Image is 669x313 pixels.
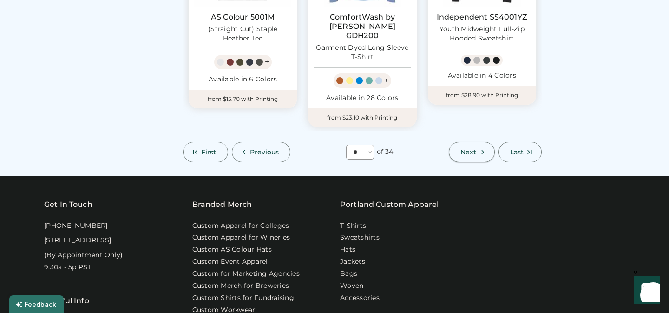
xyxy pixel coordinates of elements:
[314,93,411,103] div: Available in 28 Colors
[250,149,279,155] span: Previous
[183,142,228,162] button: First
[192,257,268,266] a: Custom Event Apparel
[192,221,289,231] a: Custom Apparel for Colleges
[340,269,357,279] a: Bags
[384,75,388,86] div: +
[189,90,297,108] div: from $15.70 with Printing
[192,293,294,303] a: Custom Shirts for Fundraising
[44,295,89,306] div: Helpful Info
[340,293,380,303] a: Accessories
[194,75,291,84] div: Available in 6 Colors
[340,281,363,291] a: Woven
[340,257,365,266] a: Jackets
[44,251,123,260] div: (By Appointment Only)
[340,233,380,242] a: Sweatshirts
[192,269,300,279] a: Custom for Marketing Agencies
[232,142,291,162] button: Previous
[192,245,272,254] a: Custom AS Colour Hats
[308,108,416,127] div: from $23.10 with Printing
[428,86,536,105] div: from $28.90 with Printing
[498,142,542,162] button: Last
[449,142,494,162] button: Next
[340,245,355,254] a: Hats
[44,199,92,210] div: Get In Touch
[201,149,216,155] span: First
[314,13,411,40] a: ComfortWash by [PERSON_NAME] GDH200
[340,221,366,231] a: T-Shirts
[192,233,290,242] a: Custom Apparel for Wineries
[44,236,111,245] div: [STREET_ADDRESS]
[44,263,92,272] div: 9:30a - 5p PST
[437,13,527,22] a: Independent SS4001YZ
[377,147,394,157] div: of 34
[192,281,289,291] a: Custom Merch for Breweries
[194,25,291,43] div: (Straight Cut) Staple Heather Tee
[340,199,439,210] a: Portland Custom Apparel
[211,13,275,22] a: AS Colour 5001M
[510,149,524,155] span: Last
[433,25,531,43] div: Youth Midweight Full-Zip Hooded Sweatshirt
[625,271,665,311] iframe: Front Chat
[265,57,269,67] div: +
[460,149,476,155] span: Next
[44,221,108,231] div: [PHONE_NUMBER]
[314,43,411,62] div: Garment Dyed Long Sleeve T-Shirt
[433,71,531,80] div: Available in 4 Colors
[192,199,252,210] div: Branded Merch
